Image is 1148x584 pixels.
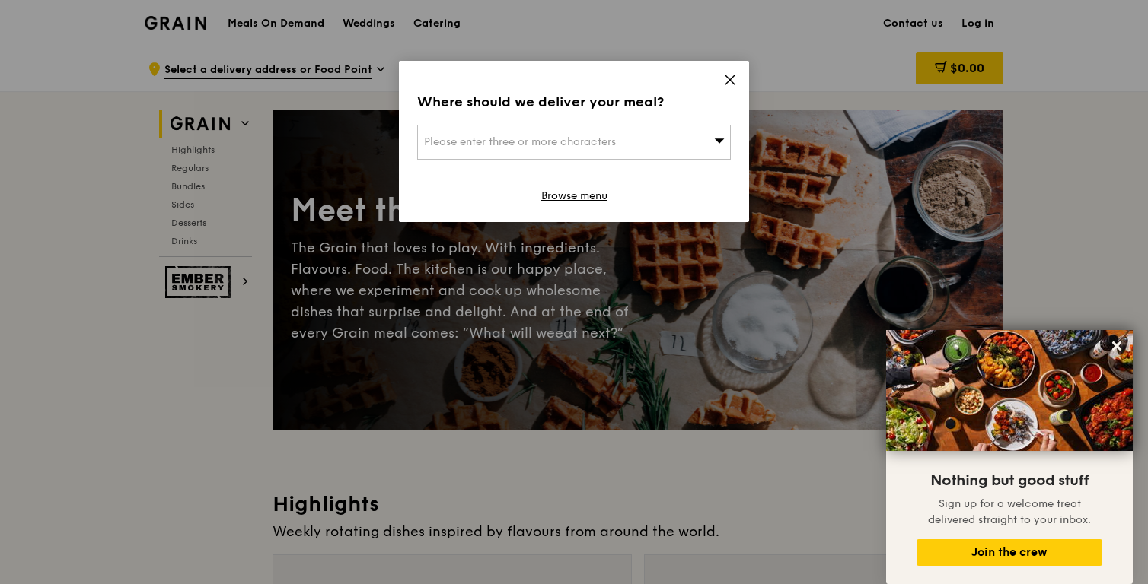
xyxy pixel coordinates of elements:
[541,189,607,204] a: Browse menu
[424,135,616,148] span: Please enter three or more characters
[917,539,1102,566] button: Join the crew
[930,471,1089,490] span: Nothing but good stuff
[417,91,731,113] div: Where should we deliver your meal?
[1105,334,1129,358] button: Close
[928,497,1091,526] span: Sign up for a welcome treat delivered straight to your inbox.
[886,330,1133,451] img: DSC07876-Edit02-Large.jpeg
